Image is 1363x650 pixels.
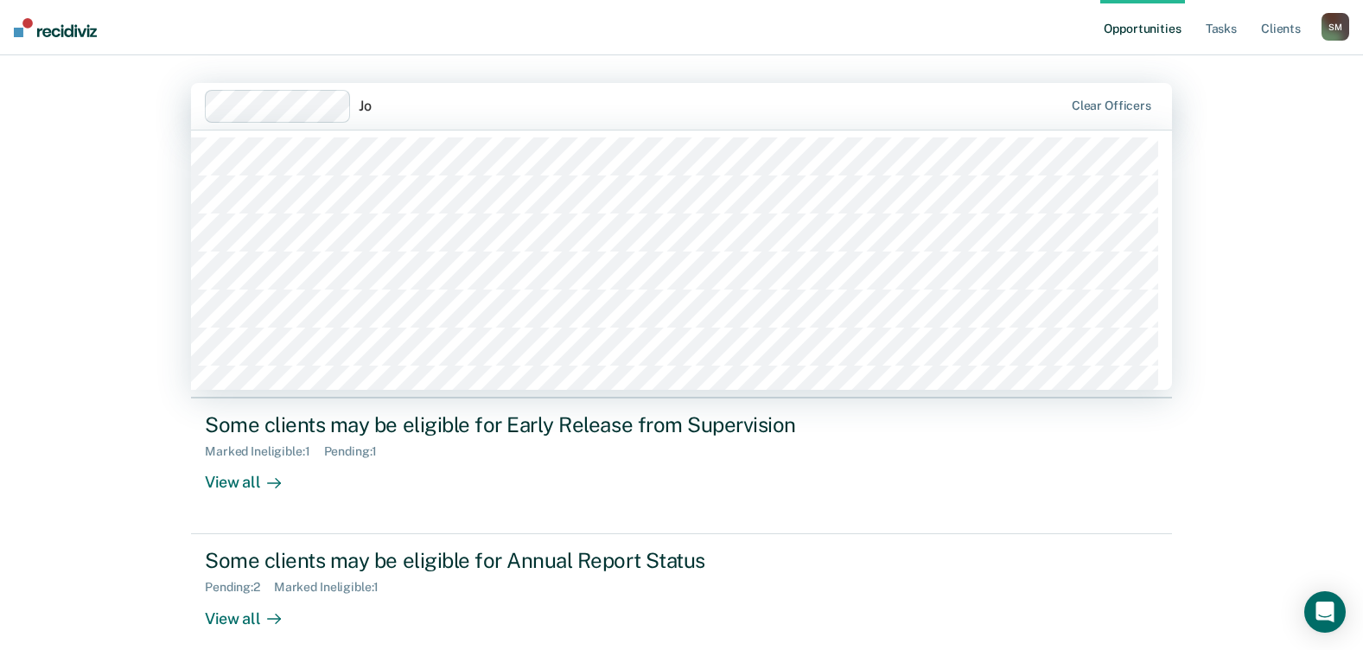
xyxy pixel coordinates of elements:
a: Some clients may be eligible for Early Release from SupervisionMarked Ineligible:1Pending:1View all [191,398,1172,534]
div: S M [1322,13,1349,41]
div: Some clients may be eligible for Early Release from Supervision [205,412,812,437]
div: View all [205,459,302,493]
div: View all [205,595,302,628]
button: SM [1322,13,1349,41]
img: Recidiviz [14,18,97,37]
div: Marked Ineligible : 1 [205,444,323,459]
div: Pending : 1 [324,444,392,459]
div: Marked Ineligible : 1 [274,580,392,595]
div: Some clients may be eligible for Annual Report Status [205,548,812,573]
div: Pending : 2 [205,580,274,595]
div: Clear officers [1072,99,1151,113]
div: Open Intercom Messenger [1304,591,1346,633]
